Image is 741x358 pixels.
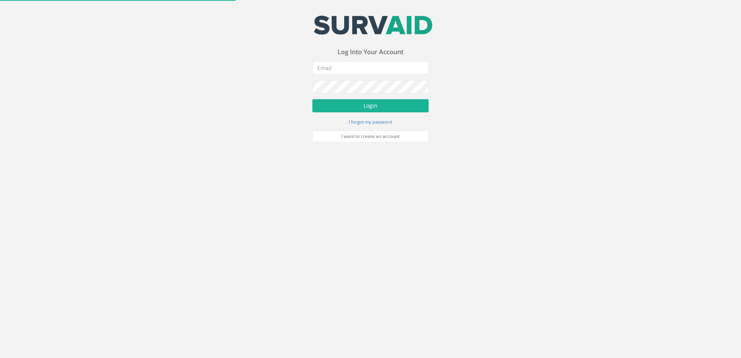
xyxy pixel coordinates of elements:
input: Email [312,61,429,74]
small: I forgot my password [349,119,392,125]
h3: Log Into Your Account [312,49,429,56]
button: Login [312,99,429,112]
a: I want to create an account [312,131,429,142]
a: I forgot my password [349,118,392,125]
